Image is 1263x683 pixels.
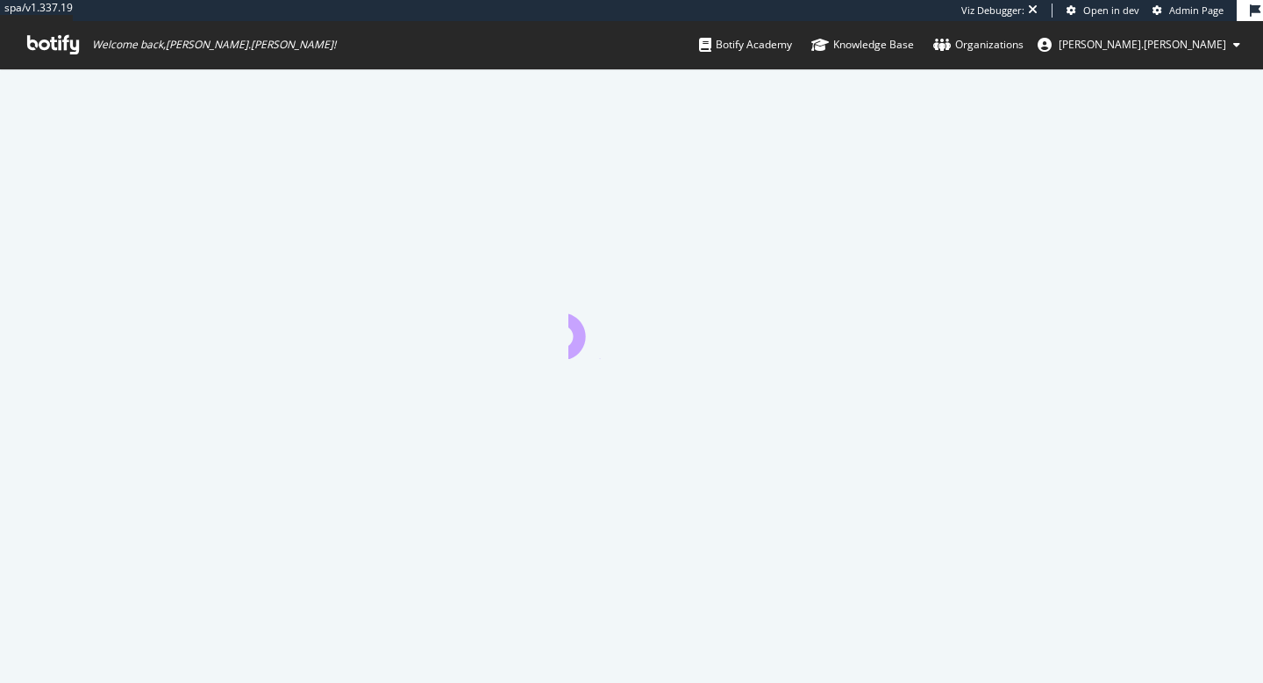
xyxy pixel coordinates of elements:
[1067,4,1139,18] a: Open in dev
[1059,37,1226,52] span: alexandre.guignard
[1083,4,1139,17] span: Open in dev
[933,36,1024,54] div: Organizations
[1024,31,1254,59] button: [PERSON_NAME].[PERSON_NAME]
[811,21,914,68] a: Knowledge Base
[92,38,336,52] span: Welcome back, [PERSON_NAME].[PERSON_NAME] !
[699,21,792,68] a: Botify Academy
[933,21,1024,68] a: Organizations
[1152,4,1224,18] a: Admin Page
[961,4,1024,18] div: Viz Debugger:
[1169,4,1224,17] span: Admin Page
[811,36,914,54] div: Knowledge Base
[699,36,792,54] div: Botify Academy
